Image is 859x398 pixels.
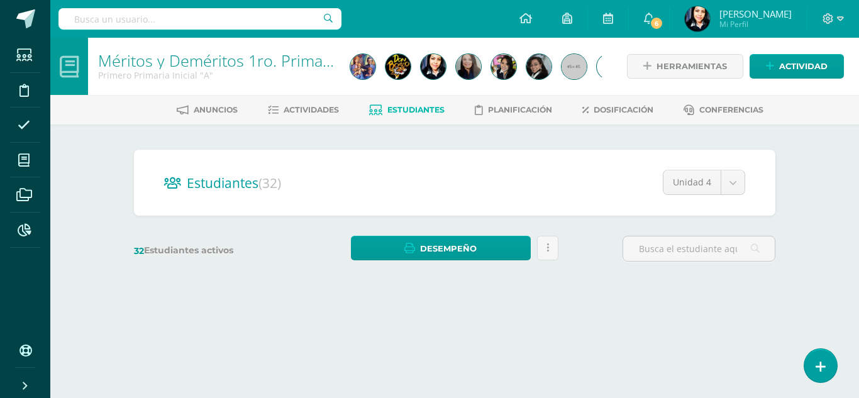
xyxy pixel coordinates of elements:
span: 6 [649,16,663,30]
a: Conferencias [684,100,763,120]
a: Anuncios [177,100,238,120]
h1: Méritos y Deméritos 1ro. Primaria ¨A¨ [98,52,335,69]
a: Actividad [750,54,844,79]
input: Busca el estudiante aquí... [623,236,775,261]
img: 45x45 [562,54,587,79]
a: Actividades [268,100,339,120]
a: Unidad 4 [663,170,745,194]
span: Actividades [284,105,339,114]
img: e602cc58a41d4ad1c6372315f6095ebf.png [526,54,551,79]
label: Estudiantes activos [134,245,287,257]
a: Planificación [475,100,552,120]
img: f73f492df6fe683cb6fad507938adc3d.png [597,54,622,79]
span: Estudiantes [387,105,445,114]
input: Busca un usuario... [58,8,341,30]
span: Actividad [779,55,828,78]
img: 47fbbcbd1c9a7716bb8cb4b126b93520.png [491,54,516,79]
span: Anuncios [194,105,238,114]
span: Conferencias [699,105,763,114]
img: e2c8e57434a292c0909e6a7ca48abd04.png [456,54,481,79]
a: Estudiantes [369,100,445,120]
img: 7bd55ac0c36ce47889d24abe3c1e3425.png [350,54,375,79]
span: Desempeño [420,237,477,260]
img: e848a06d305063da6e408c2e705eb510.png [385,54,411,79]
span: (32) [258,174,281,192]
span: Estudiantes [187,174,281,192]
img: 40a78f1f58f45e25bd73882cb4db0d92.png [421,54,446,79]
span: Planificación [488,105,552,114]
span: Dosificación [594,105,653,114]
a: Herramientas [627,54,743,79]
span: 32 [134,245,144,257]
span: Mi Perfil [719,19,792,30]
span: Unidad 4 [673,170,711,194]
span: Herramientas [657,55,727,78]
img: 40a78f1f58f45e25bd73882cb4db0d92.png [685,6,710,31]
div: Primero Primaria Inicial 'A' [98,69,335,81]
a: Méritos y Deméritos 1ro. Primaria ¨A¨ [98,50,374,71]
a: Desempeño [351,236,530,260]
a: Dosificación [582,100,653,120]
span: [PERSON_NAME] [719,8,792,20]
